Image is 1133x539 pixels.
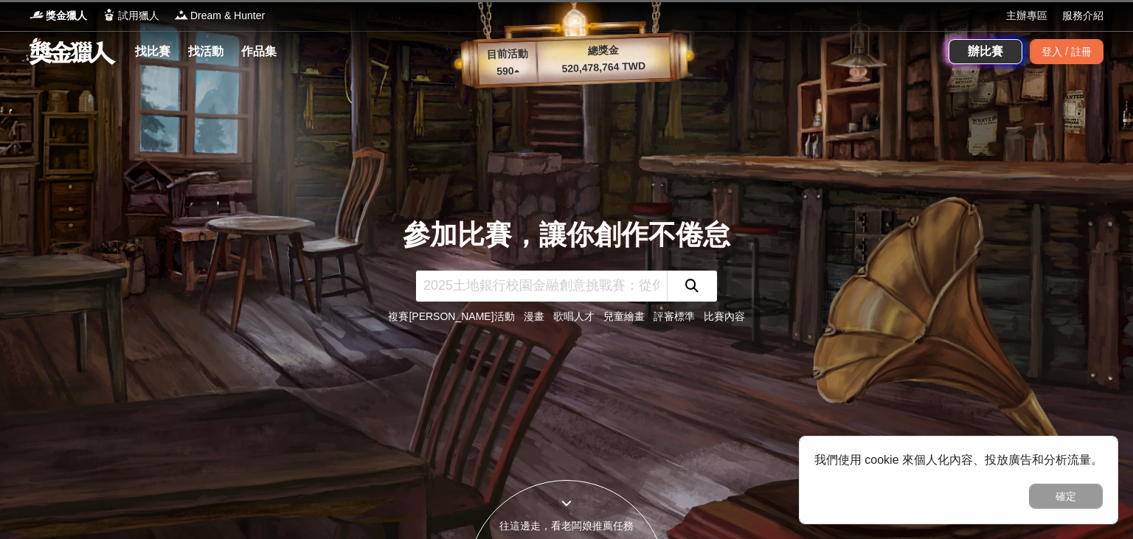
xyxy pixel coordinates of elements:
a: 找活動 [182,41,229,62]
a: 找比賽 [129,41,176,62]
a: 主辦專區 [1006,8,1047,24]
img: Logo [174,7,189,22]
span: 獎金獵人 [46,8,87,24]
input: 2025土地銀行校園金融創意挑戰賽：從你出發 開啟智慧金融新頁 [416,271,667,302]
p: 目前活動 [477,46,537,63]
a: 漫畫 [524,310,544,322]
a: 複賽[PERSON_NAME]活動 [388,310,514,322]
div: 往這邊走，看老闆娘推薦任務 [468,518,665,534]
a: Logo獎金獵人 [30,8,87,24]
a: 服務介紹 [1062,8,1103,24]
span: Dream & Hunter [190,8,265,24]
span: 我們使用 cookie 來個人化內容、投放廣告和分析流量。 [814,453,1103,466]
p: 590 ▴ [478,63,538,80]
img: Logo [102,7,117,22]
p: 總獎金 [536,41,670,60]
a: 作品集 [235,41,283,62]
a: 辦比賽 [949,39,1022,64]
a: 歌唱人才 [553,310,595,322]
button: 確定 [1029,484,1103,509]
a: 兒童繪畫 [603,310,645,322]
a: Logo試用獵人 [102,8,159,24]
img: Logo [30,7,44,22]
a: 比賽內容 [704,310,745,322]
a: LogoDream & Hunter [174,8,265,24]
a: 評審標準 [654,310,695,322]
p: 520,478,764 TWD [537,58,671,77]
span: 試用獵人 [118,8,159,24]
div: 參加比賽，讓你創作不倦怠 [388,215,744,256]
div: 登入 / 註冊 [1030,39,1103,64]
